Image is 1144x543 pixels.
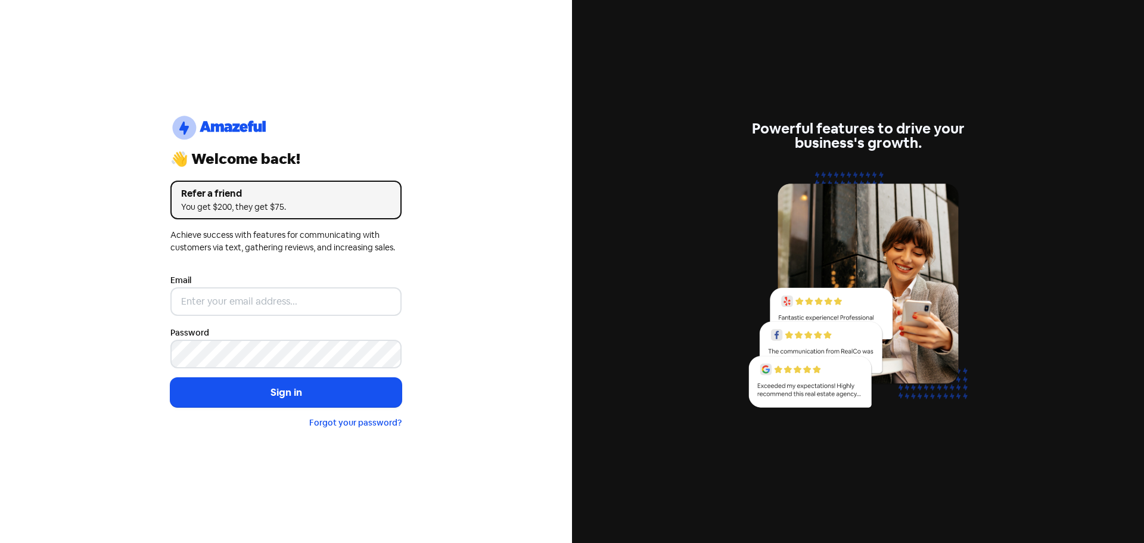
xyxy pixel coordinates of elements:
[742,122,974,150] div: Powerful features to drive your business's growth.
[170,327,209,339] label: Password
[742,165,974,421] img: reviews
[181,187,391,201] div: Refer a friend
[170,152,402,166] div: 👋 Welcome back!
[181,201,391,213] div: You get $200, they get $75.
[170,229,402,254] div: Achieve success with features for communicating with customers via text, gathering reviews, and i...
[170,274,191,287] label: Email
[309,417,402,428] a: Forgot your password?
[170,287,402,316] input: Enter your email address...
[170,378,402,408] button: Sign in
